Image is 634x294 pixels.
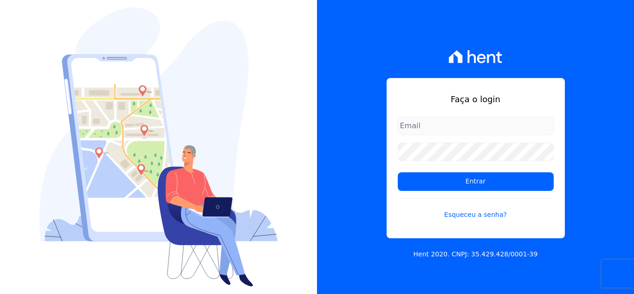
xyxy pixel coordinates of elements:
h1: Faça o login [398,93,554,105]
input: Entrar [398,172,554,191]
input: Email [398,117,554,135]
a: Esqueceu a senha? [398,198,554,220]
img: Login [39,7,278,287]
p: Hent 2020. CNPJ: 35.429.428/0001-39 [414,249,538,259]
